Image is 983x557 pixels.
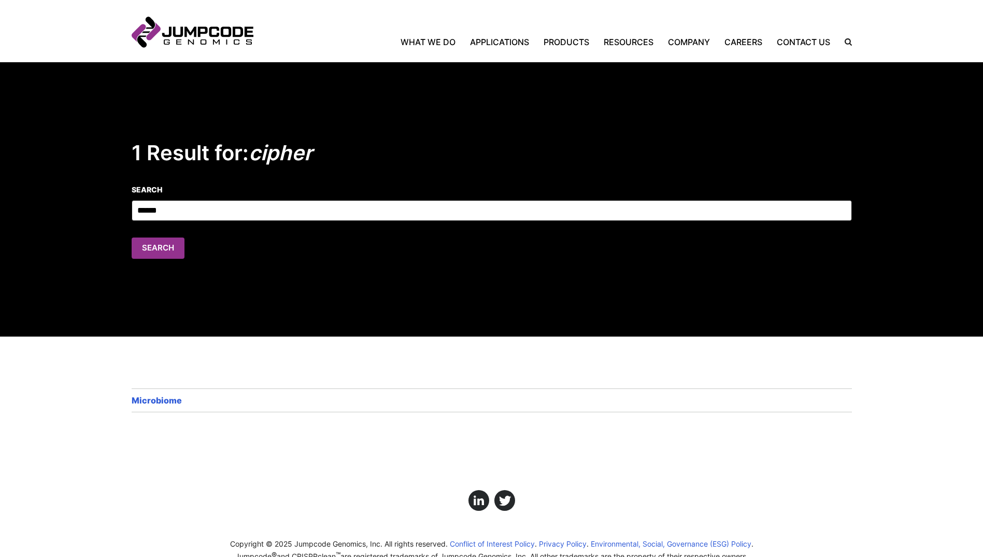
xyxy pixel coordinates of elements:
[468,490,489,511] a: Click here to view us on LinkedIn
[539,539,589,548] a: Privacy Policy
[596,36,661,48] a: Resources
[132,184,852,195] label: Search
[450,539,537,548] a: Conflict of Interest Policy
[249,140,312,165] em: cipher
[230,539,448,548] span: Copyright © 2025 Jumpcode Genomics, Inc. All rights reserved.
[253,36,837,48] nav: Primary Navigation
[494,490,515,511] a: Click here to view us on Twitter
[132,238,184,259] button: Search
[661,36,717,48] a: Company
[770,36,837,48] a: Contact Us
[132,140,852,166] h2: 1 Result for:
[463,36,536,48] a: Applications
[132,394,184,407] a: Microbiome
[401,36,463,48] a: What We Do
[837,38,852,46] label: Search the site.
[591,539,753,548] a: Environmental, Social, Governance (ESG) Policy
[717,36,770,48] a: Careers
[536,36,596,48] a: Products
